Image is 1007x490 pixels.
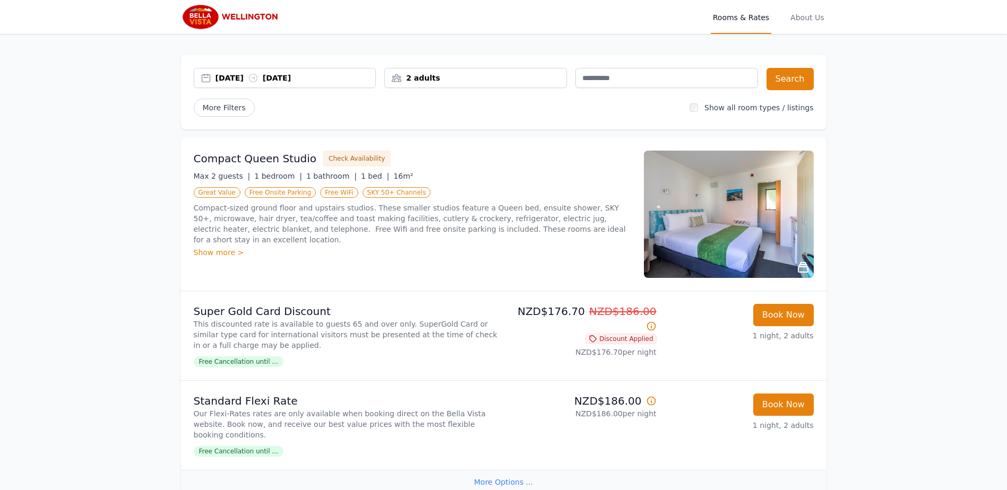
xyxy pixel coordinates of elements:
img: Bella Vista Wellington [181,4,283,30]
p: 1 night, 2 adults [665,330,814,341]
p: NZD$176.70 [508,304,657,334]
span: Max 2 guests | [194,172,251,180]
p: 1 night, 2 adults [665,420,814,431]
span: 1 bathroom | [306,172,357,180]
span: Free Cancellation until ... [194,446,283,457]
button: Check Availability [323,151,391,167]
button: Book Now [753,304,814,326]
p: NZD$186.00 [508,393,657,408]
p: NZD$176.70 per night [508,347,657,357]
p: Compact-sized ground floor and upstairs studios. These smaller studios feature a Queen bed, ensui... [194,203,631,245]
span: Free Cancellation until ... [194,356,283,367]
p: NZD$186.00 per night [508,408,657,419]
span: Great Value [194,187,240,198]
h3: Compact Queen Studio [194,151,317,166]
div: 2 adults [385,73,566,83]
span: Free WiFi [320,187,358,198]
p: Standard Flexi Rate [194,393,500,408]
div: Show more > [194,247,631,258]
span: NZD$186.00 [589,305,657,318]
span: Discount Applied [586,334,657,344]
span: SKY 50+ Channels [363,187,431,198]
button: Search [767,68,814,90]
p: This discounted rate is available to guests 65 and over only. SuperGold Card or similar type card... [194,319,500,351]
label: Show all room types / listings [704,103,813,112]
span: Free Onsite Parking [245,187,316,198]
button: Book Now [753,393,814,416]
div: [DATE] [DATE] [216,73,376,83]
p: Our Flexi-Rates rates are only available when booking direct on the Bella Vista website. Book now... [194,408,500,440]
span: 1 bedroom | [254,172,302,180]
p: Super Gold Card Discount [194,304,500,319]
span: 16m² [393,172,413,180]
span: More Filters [194,99,255,117]
span: 1 bed | [361,172,389,180]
